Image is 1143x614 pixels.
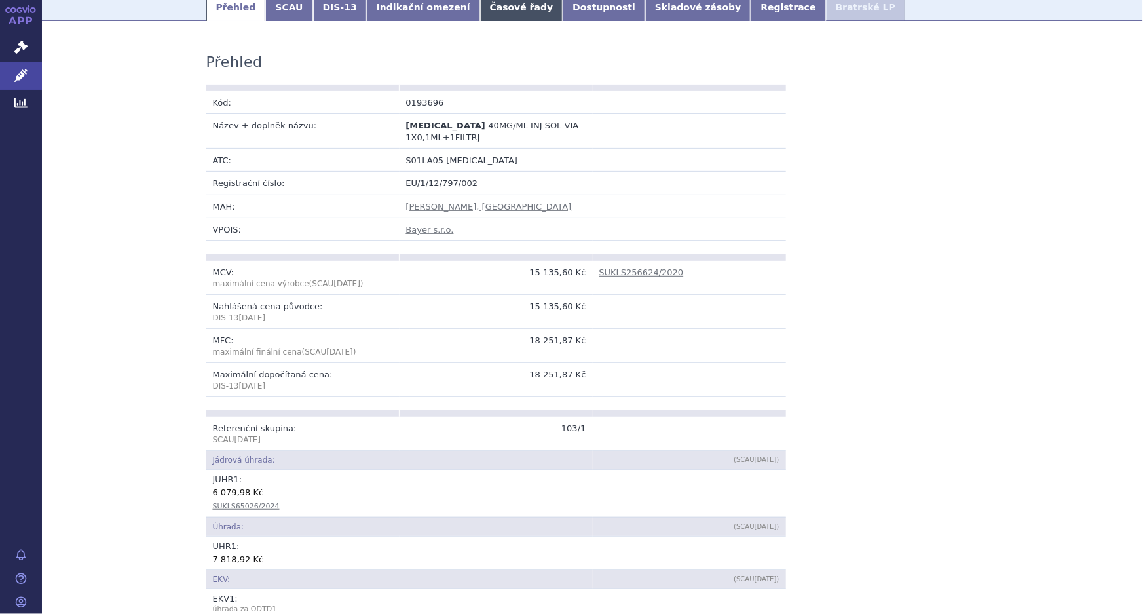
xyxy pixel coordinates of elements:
[406,121,485,130] span: [MEDICAL_DATA]
[406,155,444,165] span: S01LA05
[213,279,364,288] span: (SCAU )
[206,113,400,148] td: Název + doplněk názvu:
[206,172,400,195] td: Registrační číslo:
[326,347,353,356] span: [DATE]
[400,261,593,295] td: 15 135,60 Kč
[333,279,360,288] span: [DATE]
[206,218,400,240] td: VPOIS:
[400,91,593,114] td: 0193696
[213,434,393,446] p: SCAU
[239,381,266,391] span: [DATE]
[400,363,593,397] td: 18 251,87 Kč
[755,523,777,530] span: [DATE]
[213,381,393,392] p: DIS-13
[206,451,593,470] td: Jádrová úhrada:
[213,279,309,288] span: maximální cena výrobce
[755,575,777,583] span: [DATE]
[234,435,261,444] span: [DATE]
[206,261,400,295] td: MCV:
[206,363,400,397] td: Maximální dopočítaná cena:
[734,456,779,463] span: (SCAU )
[734,523,779,530] span: (SCAU )
[400,172,786,195] td: EU/1/12/797/002
[599,267,684,277] a: SUKLS256624/2020
[400,295,593,329] td: 15 135,60 Kč
[302,347,356,356] span: (SCAU )
[734,575,779,583] span: (SCAU )
[206,517,593,536] td: Úhrada:
[206,470,786,517] td: JUHR :
[206,295,400,329] td: Nahlášená cena původce:
[206,329,400,363] td: MFC:
[213,486,779,499] div: 6 079,98 Kč
[446,155,517,165] span: [MEDICAL_DATA]
[229,594,234,604] span: 1
[206,537,786,569] td: UHR :
[406,202,572,212] a: [PERSON_NAME], [GEOGRAPHIC_DATA]
[206,91,400,114] td: Kód:
[213,347,393,358] p: maximální finální cena
[406,225,454,235] a: Bayer s.r.o.
[239,313,266,322] span: [DATE]
[231,541,236,551] span: 1
[206,417,400,451] td: Referenční skupina:
[206,54,263,71] h3: Přehled
[234,474,239,484] span: 1
[213,313,393,324] p: DIS-13
[272,605,276,613] span: 1
[206,149,400,172] td: ATC:
[755,456,777,463] span: [DATE]
[400,329,593,363] td: 18 251,87 Kč
[206,195,400,218] td: MAH:
[206,570,593,589] td: EKV:
[400,417,593,451] td: 103/1
[213,502,280,510] a: SUKLS65026/2024
[406,121,579,142] span: 40MG/ML INJ SOL VIA 1X0,1ML+1FILTRJ
[213,552,779,566] div: 7 818,92 Kč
